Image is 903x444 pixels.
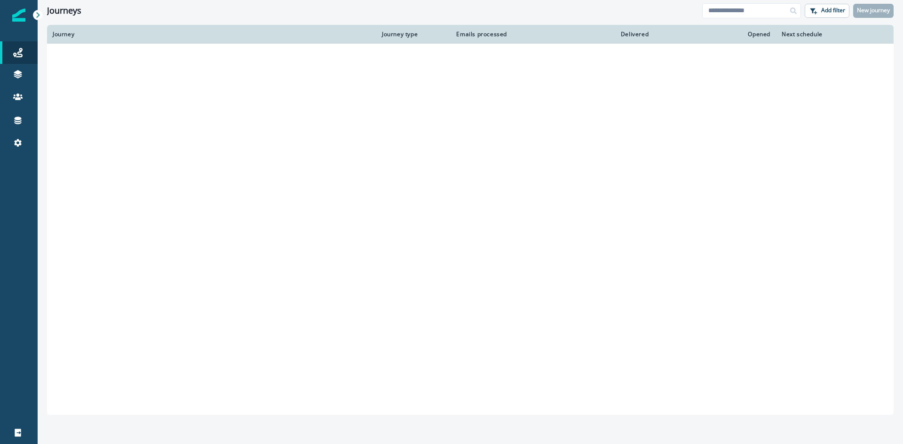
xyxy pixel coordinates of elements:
[452,31,507,38] div: Emails processed
[53,31,371,38] div: Journey
[821,7,845,14] p: Add filter
[782,31,864,38] div: Next schedule
[660,31,770,38] div: Opened
[857,7,890,14] p: New journey
[805,4,849,18] button: Add filter
[12,8,25,22] img: Inflection
[853,4,894,18] button: New journey
[518,31,649,38] div: Delivered
[47,6,81,16] h1: Journeys
[382,31,441,38] div: Journey type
